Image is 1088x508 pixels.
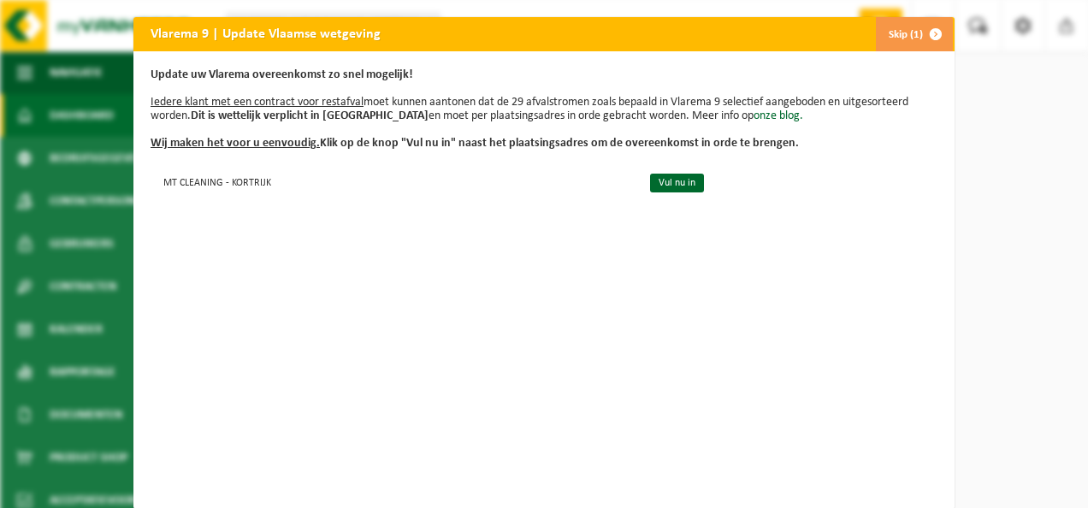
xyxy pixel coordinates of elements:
b: Klik op de knop "Vul nu in" naast het plaatsingsadres om de overeenkomst in orde te brengen. [151,137,799,150]
h2: Vlarema 9 | Update Vlaamse wetgeving [133,17,398,50]
button: Skip (1) [875,17,953,51]
u: Iedere klant met een contract voor restafval [151,96,364,109]
b: Update uw Vlarema overeenkomst zo snel mogelijk! [151,68,413,81]
td: MT CLEANING - KORTRIJK [151,168,636,196]
a: Vul nu in [650,174,704,192]
b: Dit is wettelijk verplicht in [GEOGRAPHIC_DATA] [191,109,429,122]
a: onze blog. [754,109,803,122]
p: moet kunnen aantonen dat de 29 afvalstromen zoals bepaald in Vlarema 9 selectief aangeboden en ui... [151,68,937,151]
u: Wij maken het voor u eenvoudig. [151,137,320,150]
